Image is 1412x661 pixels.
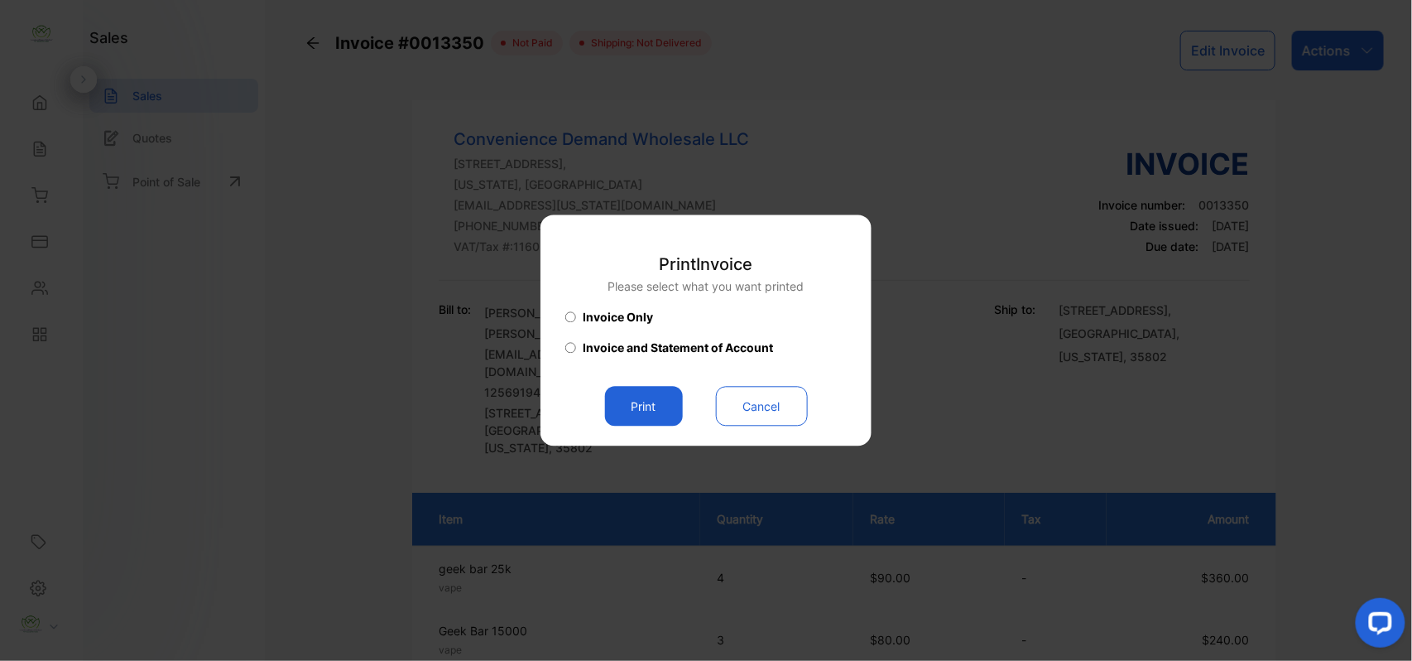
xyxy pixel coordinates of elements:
[716,387,808,427] button: Cancel
[608,253,804,277] p: Print Invoice
[605,387,683,427] button: Print
[608,278,804,296] p: Please select what you want printed
[1342,591,1412,661] iframe: LiveChat chat widget
[583,340,773,357] span: Invoice and Statement of Account
[583,309,653,326] span: Invoice Only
